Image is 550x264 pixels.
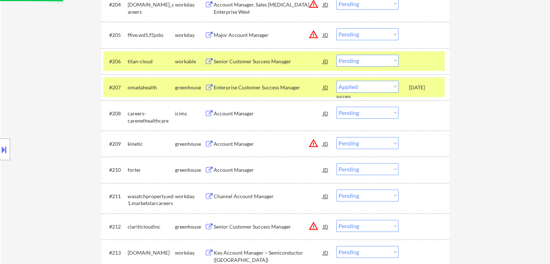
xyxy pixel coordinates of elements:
[214,31,323,39] div: Major Account Manager
[109,31,122,39] div: #205
[175,110,205,117] div: icims
[214,84,323,91] div: Enterprise Customer Success Manager
[214,193,323,200] div: Channel Account Manager
[128,1,175,15] div: [DOMAIN_NAME]_careers
[214,58,323,65] div: Senior Customer Success Manager
[336,94,365,100] div: success
[308,138,319,148] button: warning_amber
[175,140,205,148] div: greenhouse
[175,31,205,39] div: workday
[308,29,319,39] button: warning_amber
[214,166,323,174] div: Account Manager
[175,1,205,8] div: workday
[308,221,319,231] button: warning_amber
[128,223,175,230] div: clariticloudinc
[322,246,329,259] div: JD
[128,110,175,124] div: careers-carenethealthcare
[128,31,175,39] div: ffive.wd5.f5jobs
[128,58,175,65] div: titan-cloud
[214,110,323,117] div: Account Manager
[214,249,323,263] div: Key Account Manager – Semiconductor ([GEOGRAPHIC_DATA])
[322,190,329,203] div: JD
[214,223,323,230] div: Senior Customer Success Manager
[128,193,175,207] div: wasatchproperty.wd1.marketstarcareers
[175,166,205,174] div: greenhouse
[128,140,175,148] div: kinetic
[128,249,175,256] div: [DOMAIN_NAME]
[128,84,175,91] div: omadahealth
[128,166,175,174] div: forter
[175,193,205,200] div: workday
[175,84,205,91] div: greenhouse
[322,220,329,233] div: JD
[322,137,329,150] div: JD
[175,58,205,65] div: workable
[322,28,329,41] div: JD
[322,81,329,94] div: JD
[175,223,205,230] div: greenhouse
[409,84,441,91] div: [DATE]
[322,55,329,68] div: JD
[175,249,205,256] div: workday
[322,163,329,176] div: JD
[322,107,329,120] div: JD
[214,140,323,148] div: Account Manager
[214,1,323,15] div: Account Manager, Sales [MEDICAL_DATA] Enterprise West
[109,1,122,8] div: #204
